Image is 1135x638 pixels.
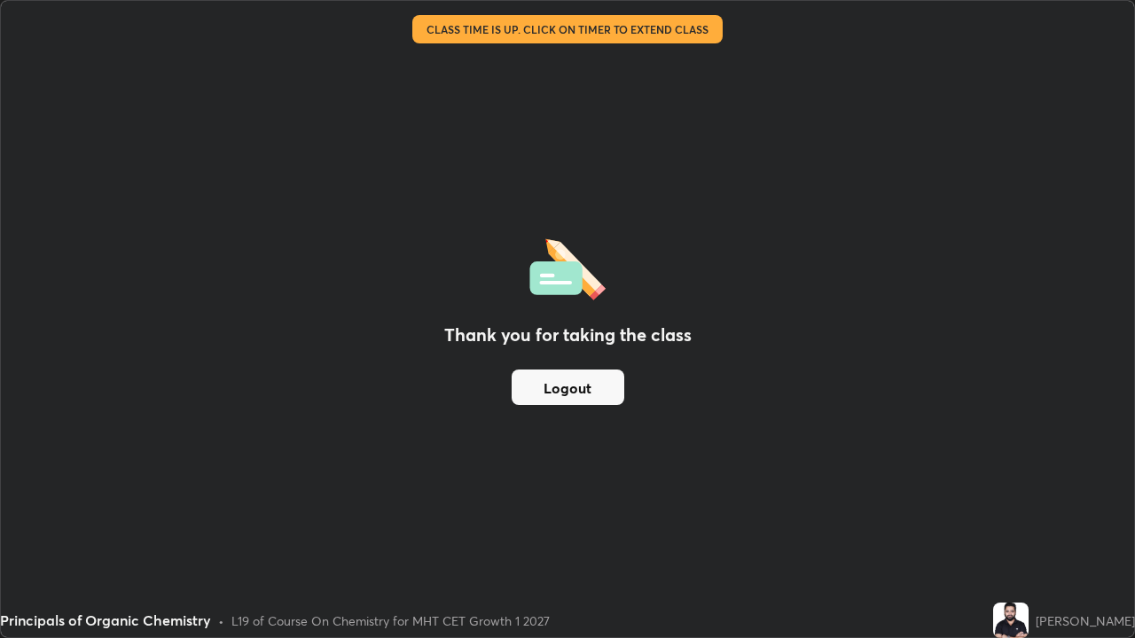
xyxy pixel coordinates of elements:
div: [PERSON_NAME] [1036,611,1135,630]
div: L19 of Course On Chemistry for MHT CET Growth 1 2027 [231,611,550,630]
img: 0bf9c021c47d4fb096f28ac5260dc4fe.jpg [993,603,1029,638]
button: Logout [512,370,624,405]
img: offlineFeedback.1438e8b3.svg [529,233,606,300]
div: • [218,611,224,630]
h2: Thank you for taking the class [444,322,692,348]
